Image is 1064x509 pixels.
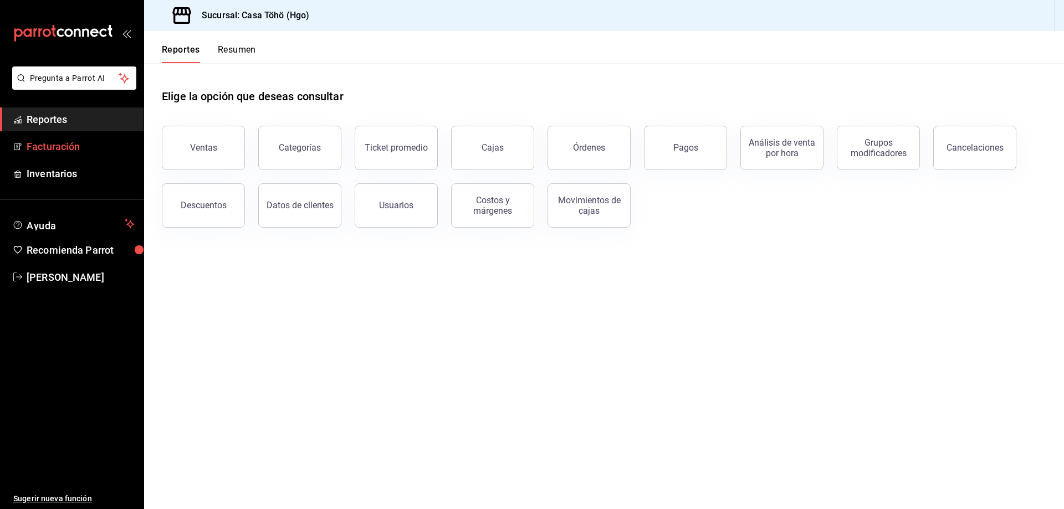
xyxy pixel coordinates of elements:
button: Grupos modificadores [837,126,920,170]
button: Ticket promedio [355,126,438,170]
div: Cancelaciones [947,142,1004,153]
div: Pagos [673,142,698,153]
div: navigation tabs [162,44,256,63]
div: Categorías [279,142,321,153]
button: Pregunta a Parrot AI [12,66,136,90]
span: [PERSON_NAME] [27,270,135,285]
h1: Elige la opción que deseas consultar [162,88,344,105]
span: Pregunta a Parrot AI [30,73,119,84]
span: Sugerir nueva función [13,493,135,505]
div: Órdenes [573,142,605,153]
span: Reportes [27,112,135,127]
div: Costos y márgenes [458,195,527,216]
button: Descuentos [162,183,245,228]
div: Movimientos de cajas [555,195,623,216]
div: Descuentos [181,200,227,210]
button: Pagos [644,126,727,170]
div: Ventas [190,142,217,153]
div: Análisis de venta por hora [748,137,816,158]
button: Análisis de venta por hora [740,126,823,170]
div: Datos de clientes [267,200,334,210]
span: Ayuda [27,217,120,230]
button: Órdenes [548,126,631,170]
span: Inventarios [27,166,135,181]
button: Costos y márgenes [451,183,534,228]
div: Cajas [482,142,504,153]
h3: Sucursal: Casa Töhö (Hgo) [193,9,309,22]
button: Categorías [258,126,341,170]
button: open_drawer_menu [122,29,131,38]
button: Datos de clientes [258,183,341,228]
button: Usuarios [355,183,438,228]
div: Usuarios [379,200,413,210]
button: Ventas [162,126,245,170]
a: Pregunta a Parrot AI [8,80,136,92]
button: Cancelaciones [933,126,1016,170]
button: Movimientos de cajas [548,183,631,228]
button: Reportes [162,44,200,63]
span: Facturación [27,139,135,154]
button: Cajas [451,126,534,170]
span: Recomienda Parrot [27,243,135,258]
div: Grupos modificadores [844,137,913,158]
div: Ticket promedio [365,142,428,153]
button: Resumen [218,44,256,63]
